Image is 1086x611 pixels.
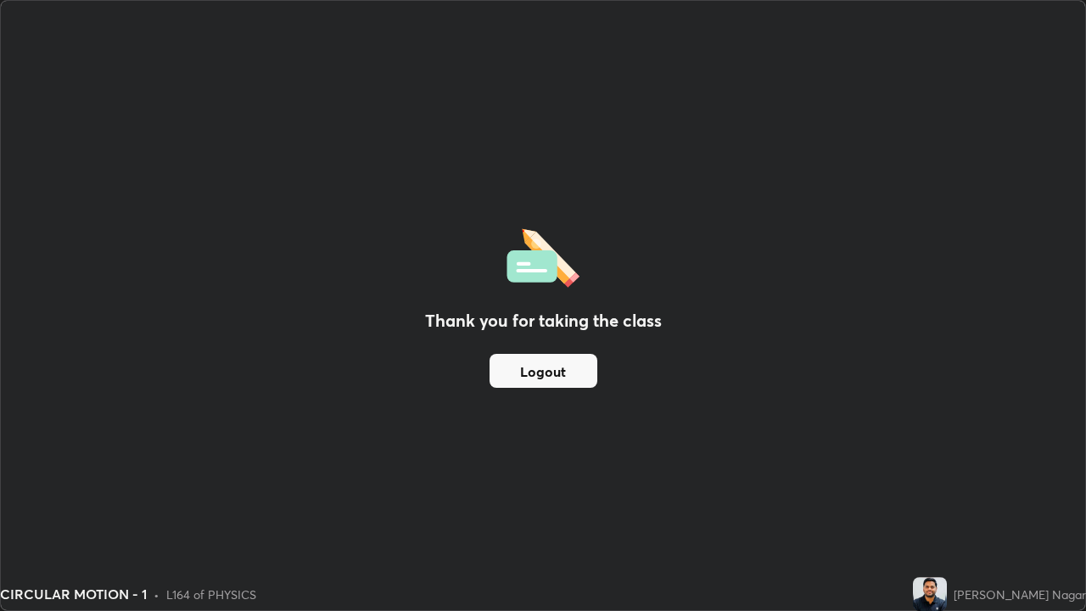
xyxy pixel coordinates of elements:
div: [PERSON_NAME] Nagar [954,586,1086,603]
button: Logout [490,354,597,388]
h2: Thank you for taking the class [425,308,662,334]
div: • [154,586,160,603]
div: L164 of PHYSICS [166,586,256,603]
img: 9f4007268c7146d6abf57a08412929d2.jpg [913,577,947,611]
img: offlineFeedback.1438e8b3.svg [507,223,579,288]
